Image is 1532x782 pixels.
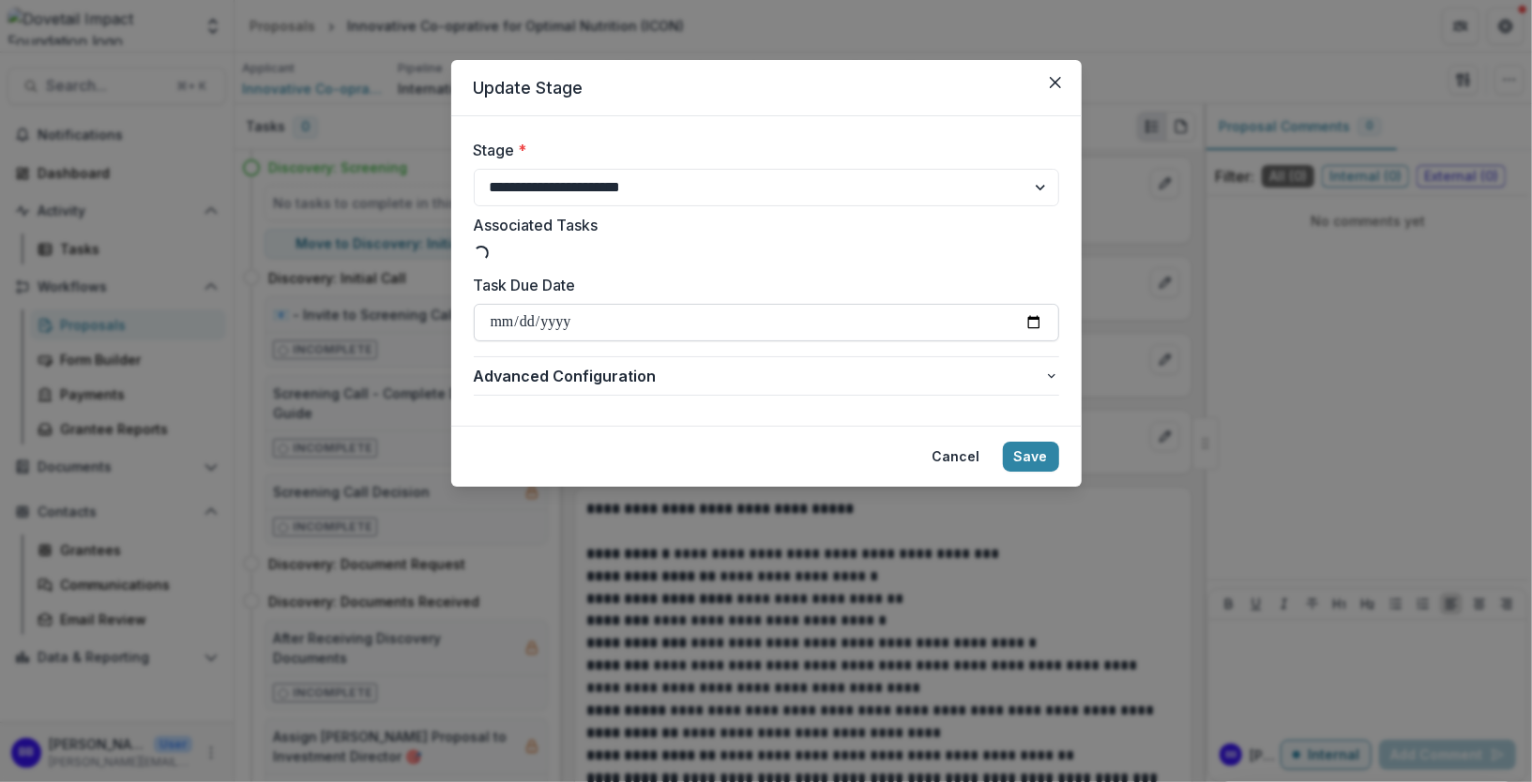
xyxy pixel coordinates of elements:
[474,214,1048,236] label: Associated Tasks
[921,442,992,472] button: Cancel
[474,365,1044,387] span: Advanced Configuration
[1040,68,1070,98] button: Close
[474,139,1048,161] label: Stage
[1003,442,1059,472] button: Save
[474,357,1059,395] button: Advanced Configuration
[451,60,1082,116] header: Update Stage
[474,274,1048,296] label: Task Due Date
